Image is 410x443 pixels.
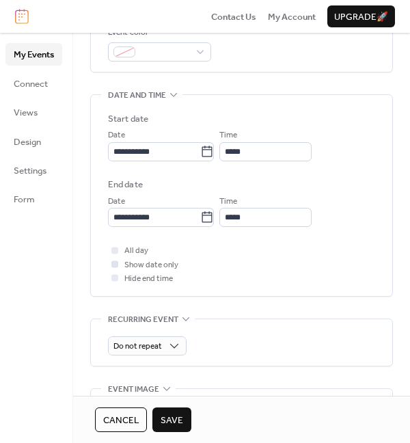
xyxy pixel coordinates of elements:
[211,10,256,24] span: Contact Us
[219,129,237,142] span: Time
[327,5,395,27] button: Upgrade🚀
[14,77,48,91] span: Connect
[14,48,54,62] span: My Events
[14,164,46,178] span: Settings
[108,129,125,142] span: Date
[268,10,316,24] span: My Account
[5,188,62,210] a: Form
[15,9,29,24] img: logo
[124,244,148,258] span: All day
[334,10,388,24] span: Upgrade 🚀
[5,101,62,123] a: Views
[103,414,139,427] span: Cancel
[108,112,148,126] div: Start date
[108,383,159,397] span: Event image
[211,10,256,23] a: Contact Us
[161,414,183,427] span: Save
[95,407,147,432] button: Cancel
[5,72,62,94] a: Connect
[14,106,38,120] span: Views
[113,338,162,354] span: Do not repeat
[5,43,62,65] a: My Events
[268,10,316,23] a: My Account
[5,159,62,181] a: Settings
[108,26,208,40] div: Event color
[14,193,35,206] span: Form
[5,131,62,152] a: Design
[219,195,237,209] span: Time
[124,272,173,286] span: Hide end time
[152,407,191,432] button: Save
[14,135,41,149] span: Design
[124,258,178,272] span: Show date only
[108,195,125,209] span: Date
[108,178,143,191] div: End date
[108,312,178,326] span: Recurring event
[108,89,166,103] span: Date and time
